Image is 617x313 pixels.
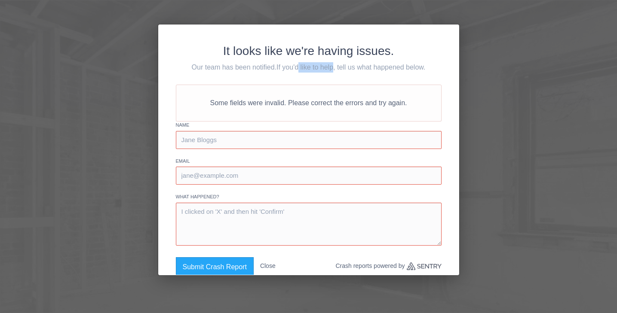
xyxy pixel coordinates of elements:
label: Email [176,158,442,165]
button: Submit Crash Report [176,257,254,277]
h2: It looks like we're having issues. [176,42,442,60]
label: Name [176,122,442,129]
input: Jane Bloggs [176,131,442,149]
span: If you'd like to help, tell us what happened below. [276,64,425,71]
a: Sentry [407,262,442,270]
input: jane@example.com [176,167,442,185]
button: Close [260,257,276,275]
p: Crash reports powered by [335,257,441,275]
p: Our team has been notified. [176,62,442,73]
label: What happened? [176,193,442,201]
p: Some fields were invalid. Please correct the errors and try again. [176,85,442,122]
